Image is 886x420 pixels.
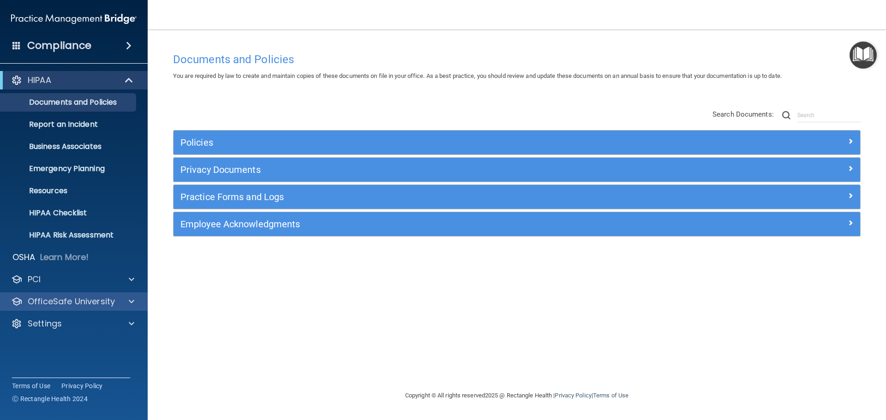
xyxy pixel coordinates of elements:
h4: Documents and Policies [173,53,861,65]
h5: Practice Forms and Logs [180,192,682,202]
p: Emergency Planning [6,164,132,173]
a: Privacy Documents [180,162,853,177]
a: HIPAA [11,75,134,86]
p: Settings [28,318,62,329]
a: Employee Acknowledgments [180,217,853,231]
a: OfficeSafe University [11,296,134,307]
a: Terms of Use [12,381,50,390]
p: Documents and Policies [6,98,132,107]
span: Ⓒ Rectangle Health 2024 [12,394,88,403]
p: Report an Incident [6,120,132,129]
div: Copyright © All rights reserved 2025 @ Rectangle Health | | [348,381,685,410]
iframe: Drift Widget Chat Controller [726,355,875,391]
span: Search Documents: [712,110,774,118]
a: Practice Forms and Logs [180,189,853,204]
h5: Employee Acknowledgments [180,219,682,229]
p: Resources [6,186,132,195]
p: HIPAA Risk Assessment [6,231,132,240]
h5: Privacy Documents [180,165,682,175]
a: PCI [11,274,134,285]
p: HIPAA Checklist [6,208,132,218]
p: OfficeSafe University [28,296,115,307]
p: OSHA [12,252,36,263]
a: Privacy Policy [61,381,103,390]
a: Settings [11,318,134,329]
input: Search [797,108,861,122]
h4: Compliance [27,39,91,52]
img: PMB logo [11,10,137,28]
a: Terms of Use [593,392,629,399]
span: You are required by law to create and maintain copies of these documents on file in your office. ... [173,72,782,79]
h5: Policies [180,137,682,148]
a: Policies [180,135,853,150]
p: Learn More! [40,252,89,263]
img: ic-search.3b580494.png [782,111,790,119]
p: Business Associates [6,142,132,151]
p: HIPAA [28,75,51,86]
button: Open Resource Center [850,41,877,69]
a: Privacy Policy [555,392,591,399]
p: PCI [28,274,41,285]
